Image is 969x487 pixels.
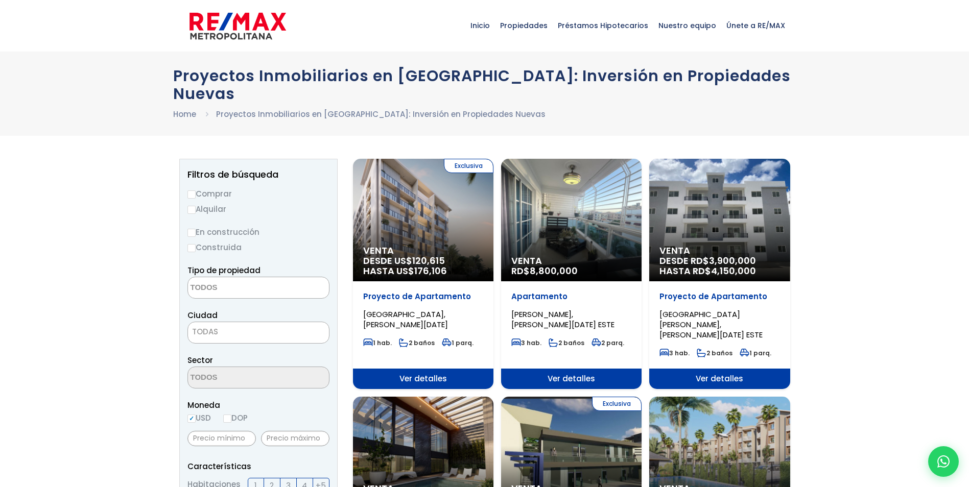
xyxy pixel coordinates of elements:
[465,10,495,41] span: Inicio
[659,256,779,276] span: DESDE RD$
[187,399,329,411] span: Moneda
[511,309,615,330] span: [PERSON_NAME], [PERSON_NAME][DATE] ESTE
[187,415,196,423] input: USD
[511,264,578,277] span: RD$
[187,355,213,366] span: Sector
[187,322,329,344] span: TODAS
[192,326,218,337] span: TODAS
[709,254,756,267] span: 3,900,000
[187,244,196,252] input: Construida
[363,291,483,302] p: Proyecto de Apartamento
[442,338,474,347] span: 1 parq.
[173,67,796,103] h1: Proyectos Inmobiliarios en [GEOGRAPHIC_DATA]: Inversión en Propiedades Nuevas
[414,264,447,277] span: 176,106
[399,338,435,347] span: 2 baños
[261,431,329,446] input: Precio máximo
[187,460,329,473] p: Características
[187,190,196,199] input: Comprar
[659,349,690,357] span: 3 hab.
[501,159,642,389] a: Venta RD$8,800,000 Apartamento [PERSON_NAME], [PERSON_NAME][DATE] ESTE 3 hab. 2 baños 2 parq. Ver...
[223,411,248,424] label: DOP
[223,415,231,423] input: DOP
[187,411,211,424] label: USD
[187,169,329,180] h2: Filtros de búsqueda
[495,10,553,41] span: Propiedades
[659,246,779,256] span: Venta
[363,338,392,347] span: 1 hab.
[649,369,790,389] span: Ver detalles
[188,325,329,339] span: TODAS
[659,291,779,302] p: Proyecto de Apartamento
[592,338,624,347] span: 2 parq.
[363,266,483,276] span: HASTA US$
[412,254,445,267] span: 120,615
[740,349,771,357] span: 1 parq.
[363,246,483,256] span: Venta
[711,264,756,277] span: 4,150,000
[187,310,218,321] span: Ciudad
[173,109,196,119] a: Home
[511,291,631,302] p: Apartamento
[592,397,642,411] span: Exclusiva
[187,187,329,200] label: Comprar
[187,226,329,238] label: En construcción
[653,10,721,41] span: Nuestro equipo
[216,108,546,120] li: Proyectos Inmobiliarios en [GEOGRAPHIC_DATA]: Inversión en Propiedades Nuevas
[187,229,196,237] input: En construcción
[363,256,483,276] span: DESDE US$
[549,338,584,347] span: 2 baños
[187,265,261,276] span: Tipo de propiedad
[187,203,329,215] label: Alquilar
[353,159,493,389] a: Exclusiva Venta DESDE US$120,615 HASTA US$176,106 Proyecto de Apartamento [GEOGRAPHIC_DATA], [PER...
[188,277,287,299] textarea: Search
[721,10,790,41] span: Únete a RE/MAX
[511,256,631,266] span: Venta
[697,349,732,357] span: 2 baños
[659,266,779,276] span: HASTA RD$
[501,369,642,389] span: Ver detalles
[190,11,286,41] img: remax-metropolitana-logo
[188,367,287,389] textarea: Search
[511,338,541,347] span: 3 hab.
[187,206,196,214] input: Alquilar
[659,309,763,340] span: [GEOGRAPHIC_DATA][PERSON_NAME], [PERSON_NAME][DATE] ESTE
[187,431,256,446] input: Precio mínimo
[444,159,493,173] span: Exclusiva
[363,309,448,330] span: [GEOGRAPHIC_DATA], [PERSON_NAME][DATE]
[187,241,329,254] label: Construida
[553,10,653,41] span: Préstamos Hipotecarios
[353,369,493,389] span: Ver detalles
[530,264,578,277] span: 8,800,000
[649,159,790,389] a: Venta DESDE RD$3,900,000 HASTA RD$4,150,000 Proyecto de Apartamento [GEOGRAPHIC_DATA][PERSON_NAME...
